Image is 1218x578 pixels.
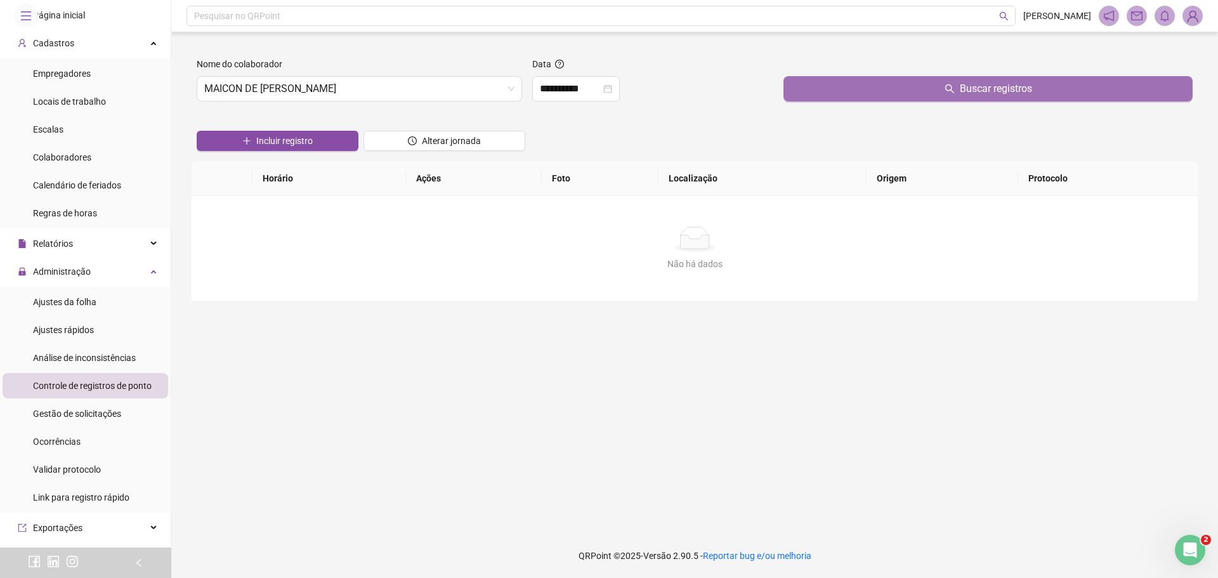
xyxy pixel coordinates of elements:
th: Ações [406,161,542,196]
button: Incluir registro [197,131,358,151]
span: Ajustes da folha [33,297,96,307]
span: user-add [18,39,27,48]
span: Buscar registros [960,81,1032,96]
span: 2 [1201,535,1211,545]
span: clock-circle [408,136,417,145]
label: Nome do colaborador [197,57,291,71]
span: Empregadores [33,69,91,79]
span: Gestão de solicitações [33,409,121,419]
span: Calendário de feriados [33,180,121,190]
span: menu [20,10,32,22]
a: Alterar jornada [363,137,525,147]
span: Exportações [33,523,82,533]
span: Incluir registro [256,134,313,148]
button: Alterar jornada [363,131,525,151]
span: Colaboradores [33,152,91,162]
span: Cadastros [33,38,74,48]
th: Localização [658,161,867,196]
span: notification [1103,10,1115,22]
span: search [945,84,955,94]
span: Validar protocolo [33,464,101,475]
span: instagram [66,555,79,568]
span: MAICON DE QUEIROZ COSTA [204,77,514,101]
span: Regras de horas [33,208,97,218]
span: Versão [643,551,671,561]
span: [PERSON_NAME] [1023,9,1091,23]
span: Administração [33,266,91,277]
span: Escalas [33,124,63,135]
span: export [18,523,27,532]
span: facebook [28,555,41,568]
img: 89628 [1183,6,1202,25]
span: question-circle [555,60,564,69]
span: linkedin [47,555,60,568]
span: Ajustes rápidos [33,325,94,335]
span: Ocorrências [33,437,81,447]
span: Controle de registros de ponto [33,381,152,391]
span: Página inicial [33,10,85,20]
span: mail [1131,10,1143,22]
div: Não há dados [207,257,1182,271]
span: Link para registro rápido [33,492,129,502]
span: search [999,11,1009,21]
span: left [134,558,143,567]
span: Reportar bug e/ou melhoria [703,551,811,561]
span: lock [18,267,27,276]
th: Horário [252,161,405,196]
iframe: Intercom live chat [1175,535,1205,565]
span: Alterar jornada [422,134,481,148]
span: bell [1159,10,1170,22]
footer: QRPoint © 2025 - 2.90.5 - [171,534,1218,578]
th: Foto [542,161,658,196]
span: Relatórios [33,239,73,249]
th: Origem [867,161,1018,196]
span: Locais de trabalho [33,96,106,107]
th: Protocolo [1018,161,1198,196]
span: file [18,239,27,248]
span: Análise de inconsistências [33,353,136,363]
button: Buscar registros [783,76,1193,102]
span: plus [242,136,251,145]
span: Data [532,59,551,69]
